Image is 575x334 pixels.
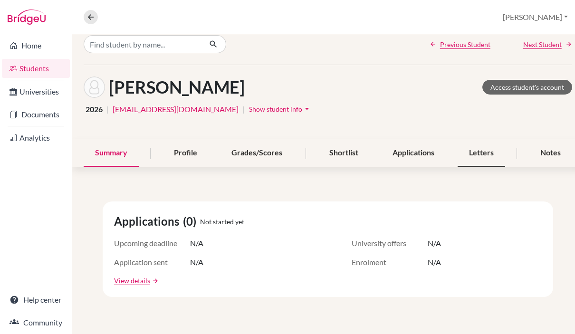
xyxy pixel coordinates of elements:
[381,139,446,167] div: Applications
[2,313,70,332] a: Community
[458,139,505,167] div: Letters
[2,36,70,55] a: Home
[2,128,70,147] a: Analytics
[114,276,150,286] a: View details
[200,217,244,227] span: Not started yet
[163,139,209,167] div: Profile
[86,104,103,115] span: 2026
[523,39,562,49] span: Next Student
[430,39,490,49] a: Previous Student
[150,277,159,284] a: arrow_forward
[302,104,312,114] i: arrow_drop_down
[84,76,105,98] img: Mohamed Almazrouei's avatar
[428,257,441,268] span: N/A
[482,80,572,95] a: Access student's account
[2,82,70,101] a: Universities
[498,8,572,26] button: [PERSON_NAME]
[242,104,245,115] span: |
[84,139,139,167] div: Summary
[114,238,190,249] span: Upcoming deadline
[114,257,190,268] span: Application sent
[190,257,203,268] span: N/A
[523,39,572,49] a: Next Student
[249,102,312,116] button: Show student infoarrow_drop_down
[249,105,302,113] span: Show student info
[220,139,294,167] div: Grades/Scores
[114,213,183,230] span: Applications
[8,10,46,25] img: Bridge-U
[352,257,428,268] span: Enrolment
[529,139,572,167] div: Notes
[2,59,70,78] a: Students
[428,238,441,249] span: N/A
[109,77,245,97] h1: [PERSON_NAME]
[106,104,109,115] span: |
[84,35,201,53] input: Find student by name...
[352,238,428,249] span: University offers
[318,139,370,167] div: Shortlist
[2,290,70,309] a: Help center
[2,105,70,124] a: Documents
[440,39,490,49] span: Previous Student
[183,213,200,230] span: (0)
[190,238,203,249] span: N/A
[113,104,239,115] a: [EMAIL_ADDRESS][DOMAIN_NAME]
